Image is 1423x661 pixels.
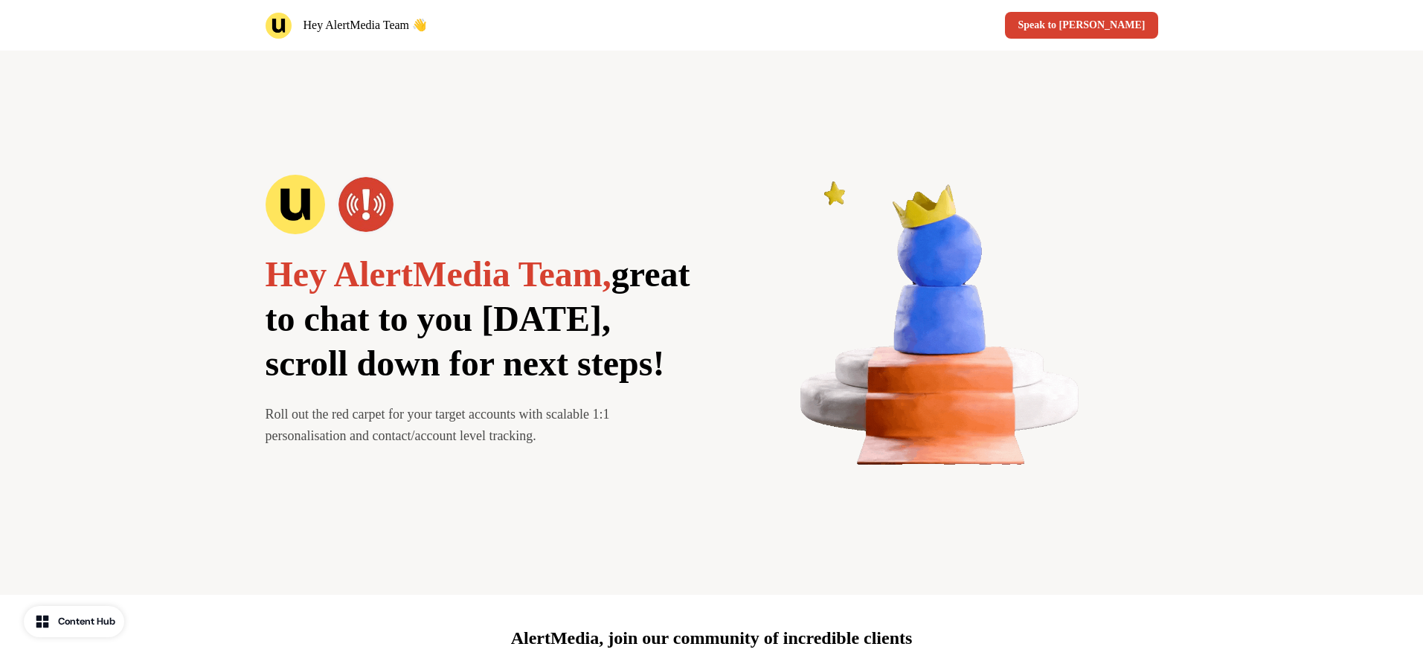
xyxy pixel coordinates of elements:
p: Hey AlertMedia Team 👋 [303,16,428,34]
p: AlertMedia, join our community of incredible clients [511,625,913,651]
span: great to chat to you [DATE], scroll down for next steps! [266,254,690,383]
span: Hey AlertMedia Team, [266,254,611,294]
a: Speak to [PERSON_NAME] [1005,12,1157,39]
div: Content Hub [58,614,115,629]
span: Roll out the red carpet for your target accounts with scalable 1:1 personalisation and contact/ac... [266,407,610,443]
button: Content Hub [24,606,124,637]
